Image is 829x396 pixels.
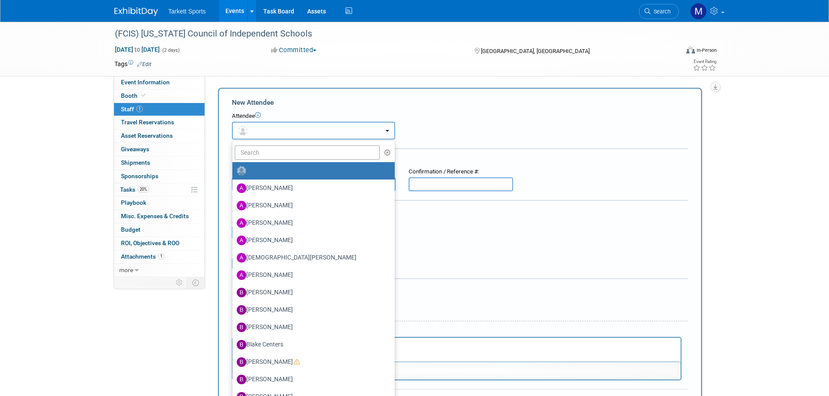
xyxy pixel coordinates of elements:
img: B.jpg [237,288,246,297]
img: Unassigned-User-Icon.png [237,166,246,176]
span: Booth [121,92,148,99]
label: [DEMOGRAPHIC_DATA][PERSON_NAME] [237,251,386,265]
div: New Attendee [232,98,688,107]
iframe: Rich Text Area [233,338,681,362]
label: [PERSON_NAME] [237,181,386,195]
span: Travel Reservations [121,119,174,126]
img: Mathieu Martel [690,3,707,20]
a: Travel Reservations [114,116,205,129]
a: Search [639,4,679,19]
div: Notes [232,327,681,336]
td: Toggle Event Tabs [187,277,205,288]
label: [PERSON_NAME] [237,268,386,282]
span: 1 [136,106,143,112]
a: Edit [137,61,151,67]
div: Attendee [232,112,688,120]
img: ExhibitDay [114,7,158,16]
span: to [133,46,141,53]
label: [PERSON_NAME] [237,373,386,386]
span: more [119,266,133,273]
img: A.jpg [237,183,246,193]
span: [GEOGRAPHIC_DATA], [GEOGRAPHIC_DATA] [481,48,590,54]
td: Personalize Event Tab Strip [172,277,187,288]
a: Staff1 [114,103,205,116]
label: [PERSON_NAME] [237,216,386,230]
td: Tags [114,60,151,68]
img: A.jpg [237,270,246,280]
a: ROI, Objectives & ROO [114,237,205,250]
img: A.jpg [237,253,246,263]
span: Budget [121,226,141,233]
a: Sponsorships [114,170,205,183]
img: B.jpg [237,375,246,384]
a: Shipments [114,156,205,170]
a: Asset Reservations [114,130,205,143]
span: Staff [121,106,143,113]
div: Event Rating [693,60,716,64]
span: [DATE] [DATE] [114,46,160,53]
label: [PERSON_NAME] [237,199,386,213]
span: 20% [138,186,149,193]
div: Registration / Ticket Info (optional) [232,155,688,163]
span: Shipments [121,159,150,166]
div: Confirmation / Reference #: [409,168,513,176]
img: B.jpg [237,323,246,332]
div: Misc. Attachments & Notes [232,285,688,293]
a: Budget [114,223,205,236]
div: Event Format [628,45,717,58]
div: (FCIS) [US_STATE] Council of Independent Schools [112,26,666,42]
div: In-Person [696,47,717,53]
span: 1 [158,253,164,260]
label: [PERSON_NAME] [237,286,386,299]
span: Asset Reservations [121,132,173,139]
a: Tasks20% [114,183,205,196]
img: B.jpg [237,340,246,349]
span: Event Information [121,79,170,86]
label: [PERSON_NAME] [237,303,386,317]
span: Tasks [120,186,149,193]
label: [PERSON_NAME] [237,233,386,247]
span: Playbook [121,199,146,206]
input: Search [235,145,380,160]
a: Booth [114,90,205,103]
div: Cost: [232,207,688,216]
span: Sponsorships [121,173,158,180]
a: more [114,264,205,277]
a: Playbook [114,196,205,210]
img: A.jpg [237,218,246,228]
a: Giveaways [114,143,205,156]
label: [PERSON_NAME] [237,320,386,334]
img: B.jpg [237,305,246,315]
img: A.jpg [237,236,246,245]
a: Event Information [114,76,205,89]
span: Attachments [121,253,164,260]
img: B.jpg [237,357,246,367]
img: A.jpg [237,201,246,210]
span: ROI, Objectives & ROO [121,240,179,246]
span: Giveaways [121,146,149,153]
i: Booth reservation complete [141,93,146,98]
label: Blake Centers [237,338,386,352]
span: (2 days) [161,47,180,53]
span: Misc. Expenses & Credits [121,213,189,220]
label: [PERSON_NAME] [237,355,386,369]
span: Tarkett Sports [168,8,206,15]
button: Committed [268,46,320,55]
span: Search [651,8,671,15]
a: Misc. Expenses & Credits [114,210,205,223]
img: Format-Inperson.png [686,47,695,53]
a: Attachments1 [114,250,205,263]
